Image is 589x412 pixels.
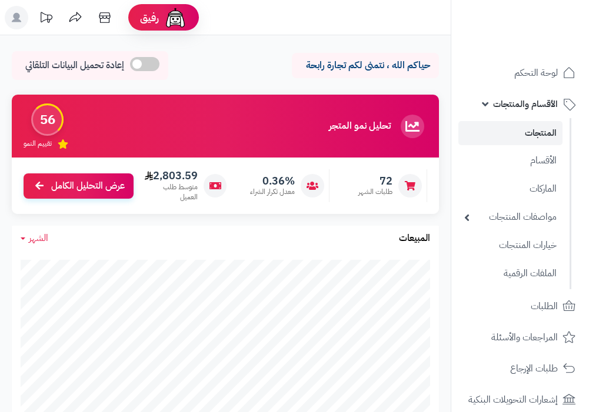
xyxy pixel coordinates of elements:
[514,65,558,81] span: لوحة التحكم
[491,329,558,346] span: المراجعات والأسئلة
[458,354,582,383] a: طلبات الإرجاع
[458,292,582,320] a: الطلبات
[24,139,52,149] span: تقييم النمو
[144,169,198,182] span: 2,803.59
[29,231,48,245] span: الشهر
[458,121,563,145] a: المنتجات
[358,175,392,187] span: 72
[164,6,187,29] img: ai-face.png
[399,233,430,244] h3: المبيعات
[458,323,582,351] a: المراجعات والأسئلة
[21,232,48,245] a: الشهر
[458,176,563,202] a: الماركات
[144,182,198,202] span: متوسط طلب العميل
[509,32,578,56] img: logo-2.png
[24,173,134,199] a: عرض التحليل الكامل
[358,187,392,197] span: طلبات الشهر
[25,59,124,72] span: إعادة تحميل البيانات التلقائي
[531,298,558,314] span: الطلبات
[458,59,582,87] a: لوحة التحكم
[301,59,430,72] p: حياكم الله ، نتمنى لكم تجارة رابحة
[468,391,558,408] span: إشعارات التحويلات البنكية
[458,148,563,173] a: الأقسام
[510,360,558,377] span: طلبات الإرجاع
[31,6,61,32] a: تحديثات المنصة
[458,233,563,258] a: خيارات المنتجات
[250,175,295,187] span: 0.36%
[458,261,563,286] a: الملفات الرقمية
[250,187,295,197] span: معدل تكرار الشراء
[51,179,125,193] span: عرض التحليل الكامل
[458,205,563,230] a: مواصفات المنتجات
[329,121,391,132] h3: تحليل نمو المتجر
[140,11,159,25] span: رفيق
[493,96,558,112] span: الأقسام والمنتجات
